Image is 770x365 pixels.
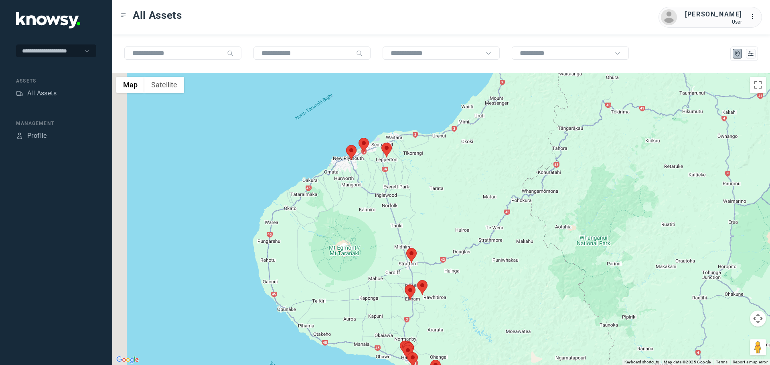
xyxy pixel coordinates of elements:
div: User [685,19,742,25]
img: Application Logo [16,12,80,28]
div: [PERSON_NAME] [685,10,742,19]
a: ProfileProfile [16,131,47,141]
div: Search [356,50,363,56]
button: Show street map [116,77,144,93]
tspan: ... [750,14,758,20]
div: Assets [16,90,23,97]
div: Assets [16,77,96,85]
a: Terms (opens in new tab) [716,360,728,364]
a: Open this area in Google Maps (opens a new window) [114,355,141,365]
button: Map camera controls [750,311,766,327]
div: : [750,12,760,23]
a: AssetsAll Assets [16,89,57,98]
div: Profile [27,131,47,141]
img: Google [114,355,141,365]
button: Toggle fullscreen view [750,77,766,93]
div: Search [227,50,233,56]
div: Map [734,50,741,57]
span: All Assets [133,8,182,22]
button: Drag Pegman onto the map to open Street View [750,339,766,355]
button: Keyboard shortcuts [624,359,659,365]
img: avatar.png [661,9,677,25]
div: Profile [16,132,23,139]
button: Show satellite imagery [144,77,184,93]
span: Map data ©2025 Google [664,360,711,364]
div: All Assets [27,89,57,98]
div: Management [16,120,96,127]
div: List [747,50,754,57]
div: : [750,12,760,22]
a: Report a map error [733,360,768,364]
div: Toggle Menu [121,12,126,18]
